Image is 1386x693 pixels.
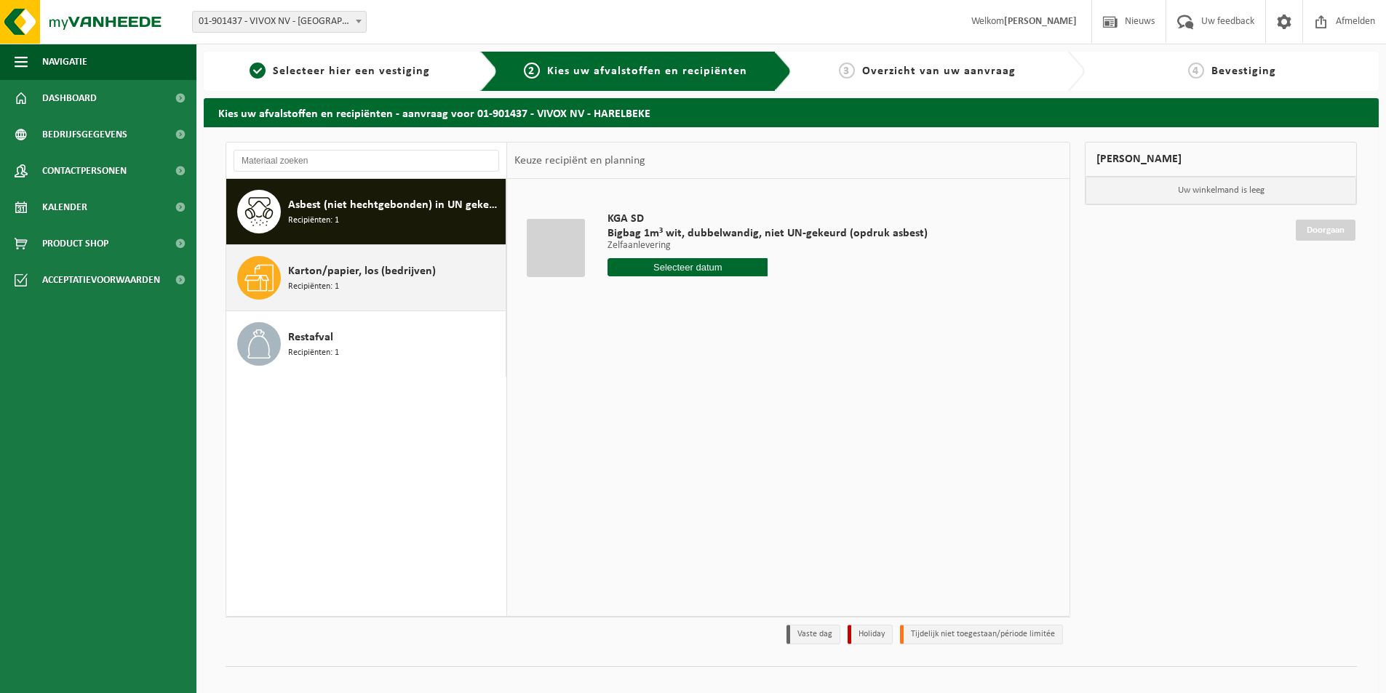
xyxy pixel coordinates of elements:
span: Selecteer hier een vestiging [273,65,430,77]
span: Kies uw afvalstoffen en recipiënten [547,65,747,77]
span: Dashboard [42,80,97,116]
span: 4 [1188,63,1204,79]
span: KGA SD [608,212,928,226]
a: 1Selecteer hier een vestiging [211,63,469,80]
span: Recipiënten: 1 [288,346,339,360]
p: Zelfaanlevering [608,241,928,251]
button: Karton/papier, los (bedrijven) Recipiënten: 1 [226,245,506,311]
span: 01-901437 - VIVOX NV - HARELBEKE [193,12,366,32]
span: Bedrijfsgegevens [42,116,127,153]
input: Materiaal zoeken [234,150,499,172]
span: Asbest (niet hechtgebonden) in UN gekeurde verpakking [288,196,502,214]
span: Overzicht van uw aanvraag [862,65,1016,77]
span: Product Shop [42,225,108,262]
span: Recipiënten: 1 [288,214,339,228]
span: Kalender [42,189,87,225]
div: Keuze recipiënt en planning [507,143,653,179]
li: Tijdelijk niet toegestaan/période limitée [900,625,1063,644]
span: 01-901437 - VIVOX NV - HARELBEKE [192,11,367,33]
span: Karton/papier, los (bedrijven) [288,263,436,280]
span: Bevestiging [1211,65,1276,77]
button: Asbest (niet hechtgebonden) in UN gekeurde verpakking Recipiënten: 1 [226,179,506,245]
button: Restafval Recipiënten: 1 [226,311,506,377]
span: 2 [524,63,540,79]
span: 1 [250,63,266,79]
a: Doorgaan [1296,220,1355,241]
h2: Kies uw afvalstoffen en recipiënten - aanvraag voor 01-901437 - VIVOX NV - HARELBEKE [204,98,1379,127]
span: Bigbag 1m³ wit, dubbelwandig, niet UN-gekeurd (opdruk asbest) [608,226,928,241]
input: Selecteer datum [608,258,768,276]
span: Navigatie [42,44,87,80]
span: 3 [839,63,855,79]
strong: [PERSON_NAME] [1004,16,1077,27]
span: Recipiënten: 1 [288,280,339,294]
li: Holiday [848,625,893,644]
li: Vaste dag [786,625,840,644]
div: [PERSON_NAME] [1085,142,1357,177]
span: Acceptatievoorwaarden [42,262,160,298]
span: Contactpersonen [42,153,127,189]
p: Uw winkelmand is leeg [1086,177,1356,204]
span: Restafval [288,329,333,346]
